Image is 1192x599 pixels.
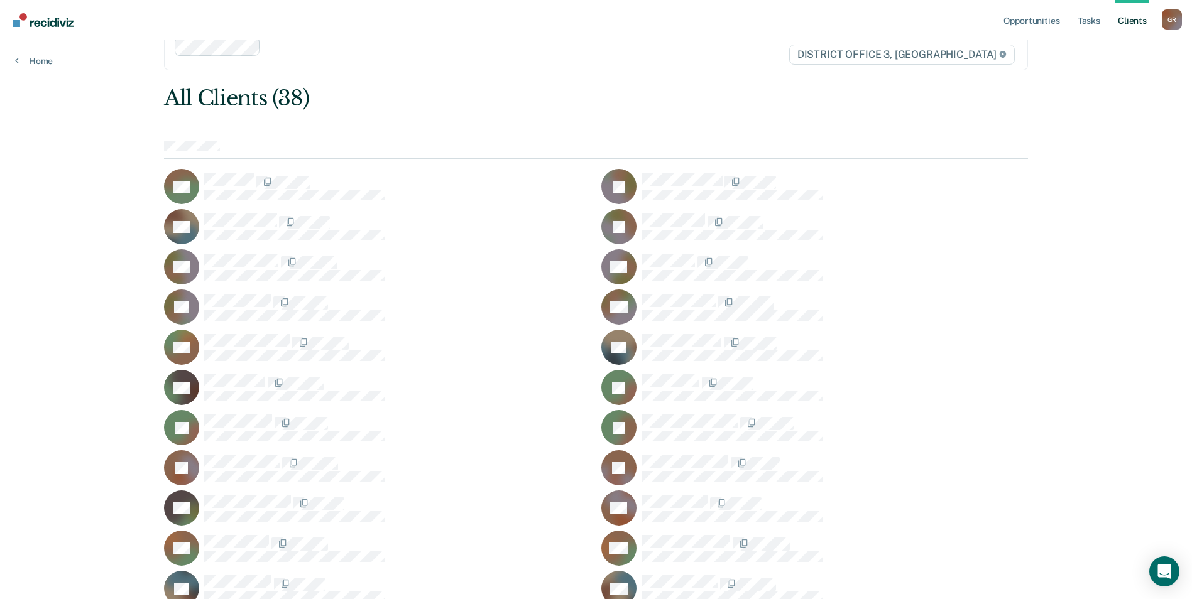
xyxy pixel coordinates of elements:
button: Profile dropdown button [1162,9,1182,30]
span: DISTRICT OFFICE 3, [GEOGRAPHIC_DATA] [789,45,1015,65]
a: Home [15,55,53,67]
div: All Clients (38) [164,85,855,111]
div: G R [1162,9,1182,30]
img: Recidiviz [13,13,74,27]
div: Open Intercom Messenger [1149,556,1179,586]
